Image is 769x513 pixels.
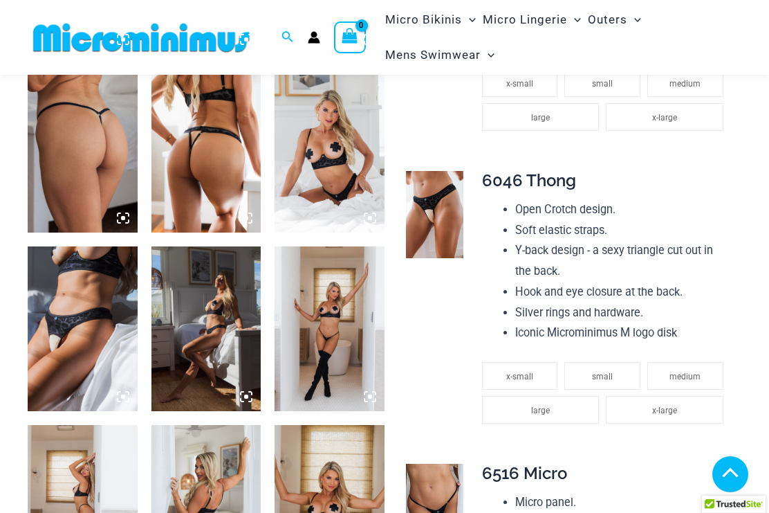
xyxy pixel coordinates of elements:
[482,170,576,190] span: 6046 Thong
[652,406,677,415] span: x-large
[669,79,701,89] span: medium
[334,21,366,53] a: View Shopping Cart, empty
[606,396,723,424] li: x-large
[515,220,730,241] li: Soft elastic straps.
[28,22,255,53] img: MM SHOP LOGO FLAT
[669,372,701,381] span: medium
[482,396,600,424] li: large
[28,68,138,233] img: Nights Fall Silver Leopard 6516 Micro
[606,103,723,131] li: x-large
[647,69,723,97] li: medium
[281,29,294,46] a: Search icon link
[592,79,613,89] span: small
[627,2,641,37] span: Menu Toggle
[481,37,494,73] span: Menu Toggle
[275,246,384,411] img: Nights Fall Silver Leopard 1036 Bra 6516 Micro
[385,37,481,73] span: Mens Swimwear
[382,2,479,37] a: Micro BikinisMenu ToggleMenu Toggle
[515,303,730,323] li: Silver rings and hardware.
[275,68,384,233] img: Nights Fall Silver Leopard 1036 Bra 6046 Thong
[28,246,138,411] img: Nights Fall Silver Leopard 1036 Bra 6046 Thong
[483,2,567,37] span: Micro Lingerie
[584,2,645,37] a: OutersMenu ToggleMenu Toggle
[382,37,498,73] a: Mens SwimwearMenu ToggleMenu Toggle
[515,199,730,220] li: Open Crotch design.
[308,31,320,44] a: Account icon link
[482,103,600,131] li: large
[592,372,613,381] span: small
[482,362,558,390] li: x-small
[515,282,730,303] li: Hook and eye closure at the back.
[531,406,550,415] span: large
[385,2,462,37] span: Micro Bikinis
[406,171,464,258] img: Nights Fall Silver Leopard 6046 Thong
[564,362,640,390] li: small
[506,79,533,89] span: x-small
[564,69,640,97] li: small
[515,492,730,513] li: Micro panel.
[482,69,558,97] li: x-small
[515,240,730,281] li: Y-back design - a sexy triangle cut out in the back.
[588,2,627,37] span: Outers
[462,2,476,37] span: Menu Toggle
[151,68,261,233] img: Nights Fall Silver Leopard 1036 Bra 6046 Thong
[647,362,723,390] li: medium
[479,2,584,37] a: Micro LingerieMenu ToggleMenu Toggle
[482,463,567,483] span: 6516 Micro
[531,113,550,123] span: large
[151,246,261,411] img: Nights Fall Silver Leopard 1036 Bra 6046 Thong
[506,372,533,381] span: x-small
[567,2,581,37] span: Menu Toggle
[652,113,677,123] span: x-large
[515,323,730,343] li: Iconic Microminimus M logo disk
